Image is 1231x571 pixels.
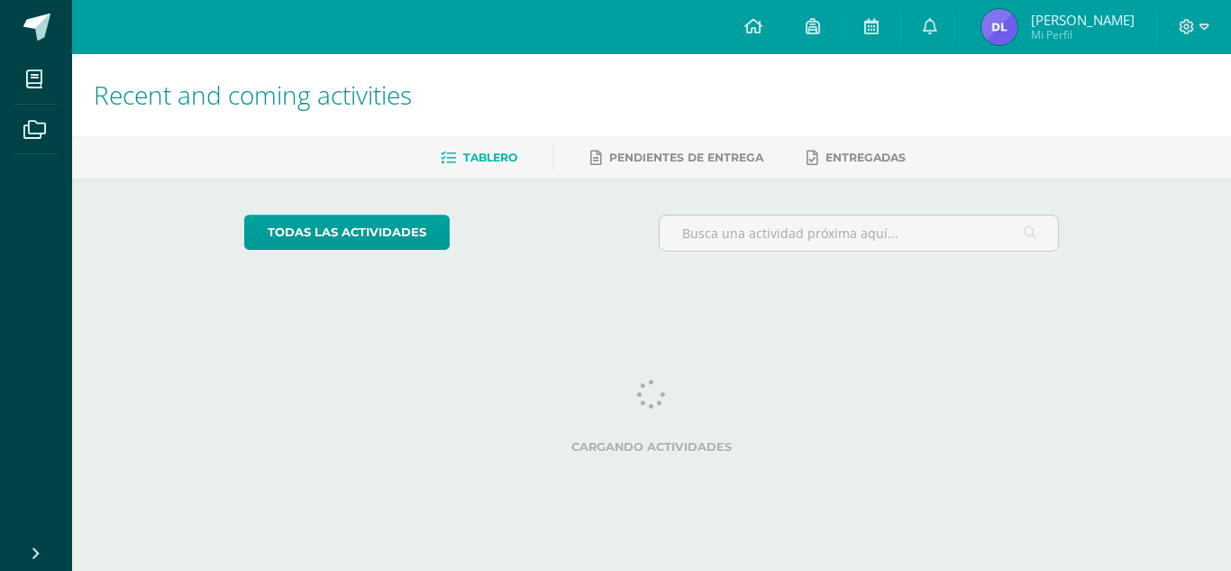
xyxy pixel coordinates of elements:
[94,78,412,112] span: Recent and coming activities
[463,151,517,164] span: Tablero
[609,151,763,164] span: Pendientes de entrega
[1031,27,1135,42] span: Mi Perfil
[244,440,1060,454] label: Cargando actividades
[1031,11,1135,29] span: [PERSON_NAME]
[825,151,906,164] span: Entregadas
[660,216,1059,251] input: Busca una actividad próxima aquí...
[441,143,517,172] a: Tablero
[590,143,763,172] a: Pendientes de entrega
[244,215,450,250] a: todas las Actividades
[807,143,906,172] a: Entregadas
[981,9,1017,45] img: 255617f478bdc4d0496a979900bb56af.png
